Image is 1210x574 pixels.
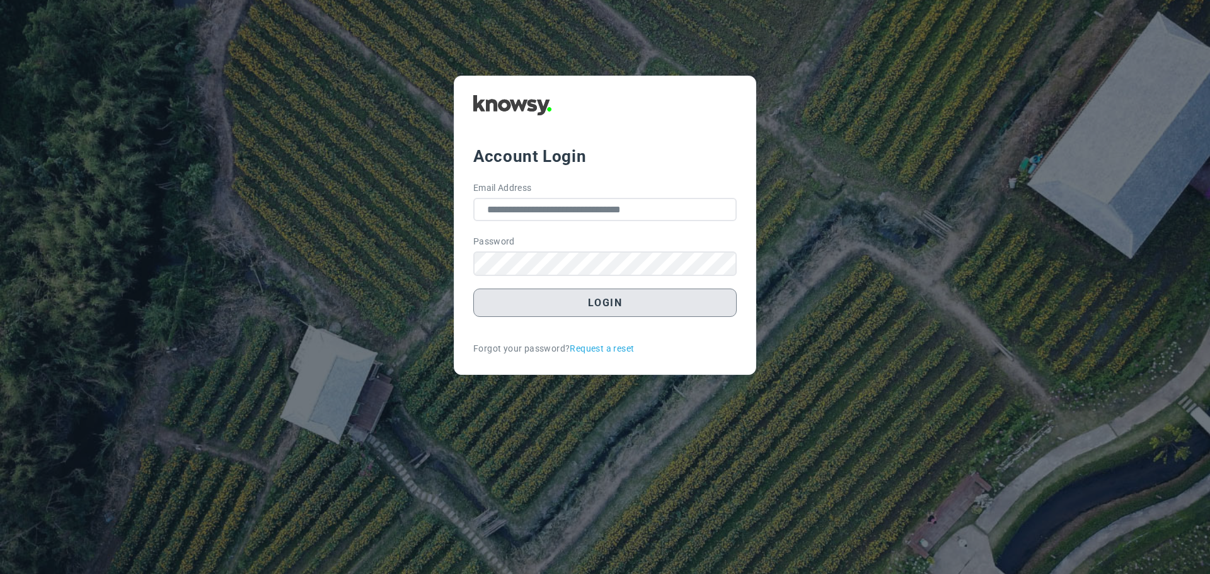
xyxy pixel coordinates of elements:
[473,235,515,248] label: Password
[473,145,737,168] div: Account Login
[473,181,532,195] label: Email Address
[473,289,737,317] button: Login
[570,342,634,355] a: Request a reset
[473,342,737,355] div: Forgot your password?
